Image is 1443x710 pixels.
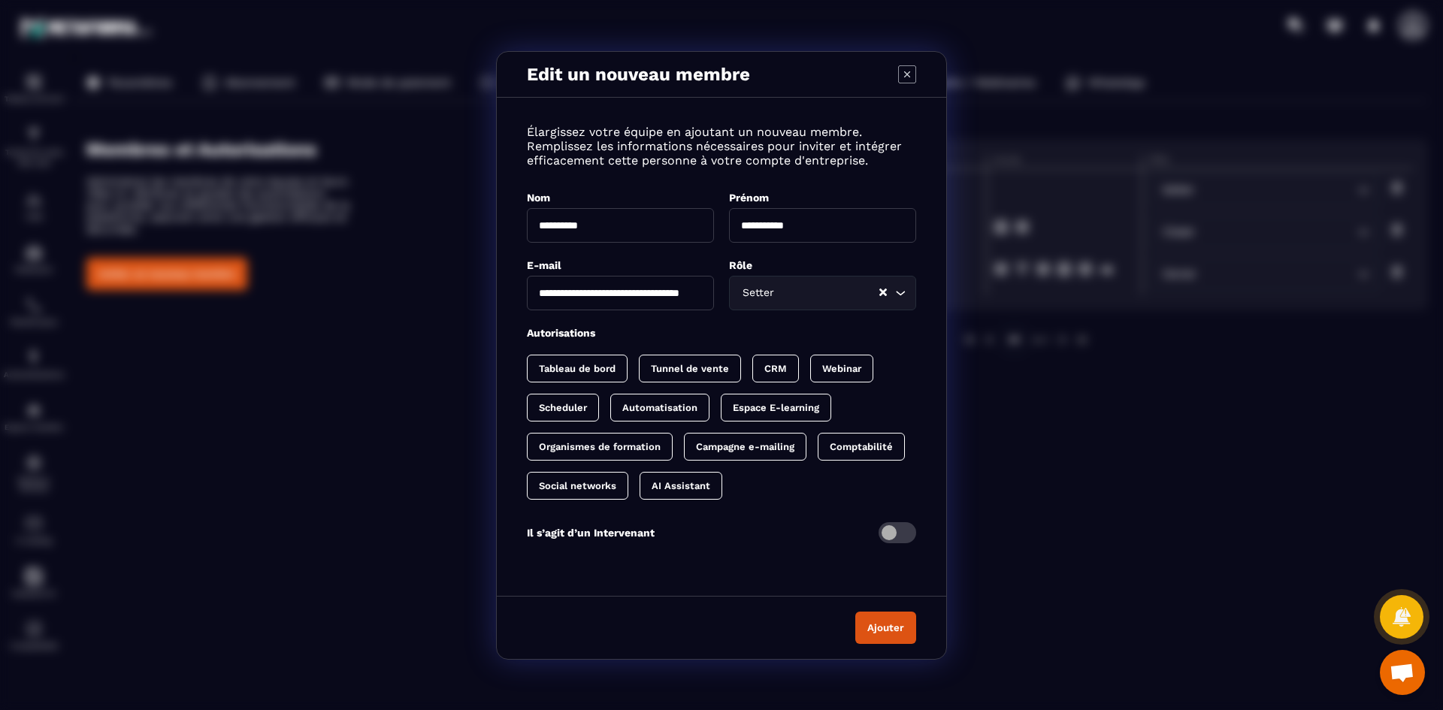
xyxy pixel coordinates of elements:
div: Ouvrir le chat [1380,650,1425,695]
p: Organismes de formation [539,441,661,452]
label: Autorisations [527,327,595,339]
p: Webinar [822,363,861,374]
div: Search for option [729,276,916,310]
label: Rôle [729,259,752,271]
p: Espace E-learning [733,402,819,413]
p: Campagne e-mailing [696,441,794,452]
button: Clear Selected [879,287,887,298]
p: Social networks [539,480,616,491]
p: AI Assistant [652,480,710,491]
p: CRM [764,363,787,374]
label: Nom [527,192,550,204]
p: Élargissez votre équipe en ajoutant un nouveau membre. Remplissez les informations nécessaires po... [527,125,916,168]
p: Edit un nouveau membre [527,64,750,85]
input: Search for option [777,285,878,301]
button: Ajouter [855,612,916,644]
p: Tunnel de vente [651,363,729,374]
span: Setter [739,285,777,301]
p: Comptabilité [830,441,893,452]
label: Prénom [729,192,769,204]
p: Automatisation [622,402,697,413]
p: Tableau de bord [539,363,616,374]
p: Il s’agit d’un Intervenant [527,527,655,539]
p: Scheduler [539,402,587,413]
label: E-mail [527,259,561,271]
